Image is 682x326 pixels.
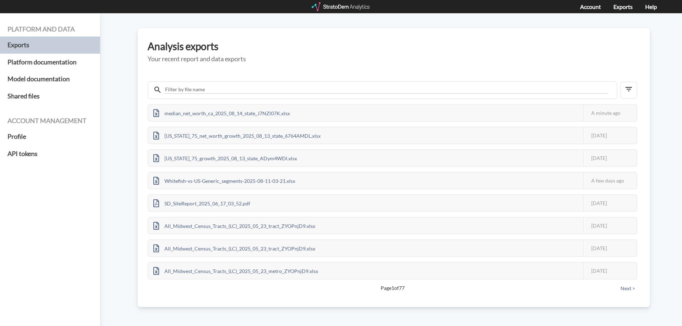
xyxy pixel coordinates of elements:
[583,127,637,143] div: [DATE]
[583,195,637,211] div: [DATE]
[8,26,93,33] h4: Platform and data
[148,55,640,63] h5: Your recent report and data exports
[645,3,657,10] a: Help
[583,150,637,166] div: [DATE]
[583,263,637,279] div: [DATE]
[8,70,93,88] a: Model documentation
[148,177,300,183] a: Whitefish-vs-US-Generic_segments-2025-08-11-03-21.xlsx
[8,88,93,105] a: Shared files
[8,145,93,162] a: API tokens
[618,284,637,292] button: Next >
[583,105,637,121] div: A minute ago
[148,172,300,189] div: Whitefish-vs-US-Generic_segments-2025-08-11-03-21.xlsx
[148,267,323,273] a: All_Midwest_Census_Tracts_(LC)_2025_05_23_metro_ZYOPnjD9.xlsx
[148,244,320,250] a: All_Midwest_Census_Tracts_(LC)_2025_05_23_tract_ZYOPnjD9.xlsx
[173,284,612,292] span: Page 1 of 77
[148,199,255,205] a: SD_SiteReport_2025_06_17_03_52.pdf
[580,3,601,10] a: Account
[8,54,93,71] a: Platform documentation
[148,132,326,138] a: [US_STATE]_75_net_worth_growth_2025_08_13_state_6764AMDL.xlsx
[148,105,295,121] div: median_net_worth_ca_2025_08_14_state_J7NZl07K.xlsx
[148,240,320,256] div: All_Midwest_Census_Tracts_(LC)_2025_05_23_tract_ZYOPnjD9.xlsx
[148,41,640,52] h3: Analysis exports
[148,154,302,160] a: [US_STATE]_75_growth_2025_08_13_state_ADym4WDl.xlsx
[583,218,637,234] div: [DATE]
[148,150,302,166] div: [US_STATE]_75_growth_2025_08_13_state_ADym4WDl.xlsx
[8,117,93,125] h4: Account management
[8,128,93,145] a: Profile
[148,222,320,228] a: All_Midwest_Census_Tracts_(LC)_2025_05_23_tract_ZYOPnjD9.xlsx
[148,263,323,279] div: All_Midwest_Census_Tracts_(LC)_2025_05_23_metro_ZYOPnjD9.xlsx
[583,240,637,256] div: [DATE]
[8,37,93,54] a: Exports
[148,127,326,143] div: [US_STATE]_75_net_worth_growth_2025_08_13_state_6764AMDL.xlsx
[148,218,320,234] div: All_Midwest_Census_Tracts_(LC)_2025_05_23_tract_ZYOPnjD9.xlsx
[583,172,637,189] div: A few days ago
[148,195,255,211] div: SD_SiteReport_2025_06_17_03_52.pdf
[613,3,633,10] a: Exports
[148,109,295,115] a: median_net_worth_ca_2025_08_14_state_J7NZl07K.xlsx
[164,86,608,94] input: Filter by file name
